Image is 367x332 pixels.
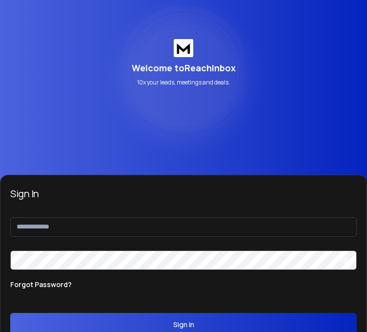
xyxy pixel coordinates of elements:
img: logo [174,39,193,57]
p: Welcome to ReachInbox [132,61,236,75]
p: Forgot Password? [10,280,72,290]
h3: Sign In [10,187,357,201]
p: 10x your leads, meetings and deals. [137,79,230,86]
